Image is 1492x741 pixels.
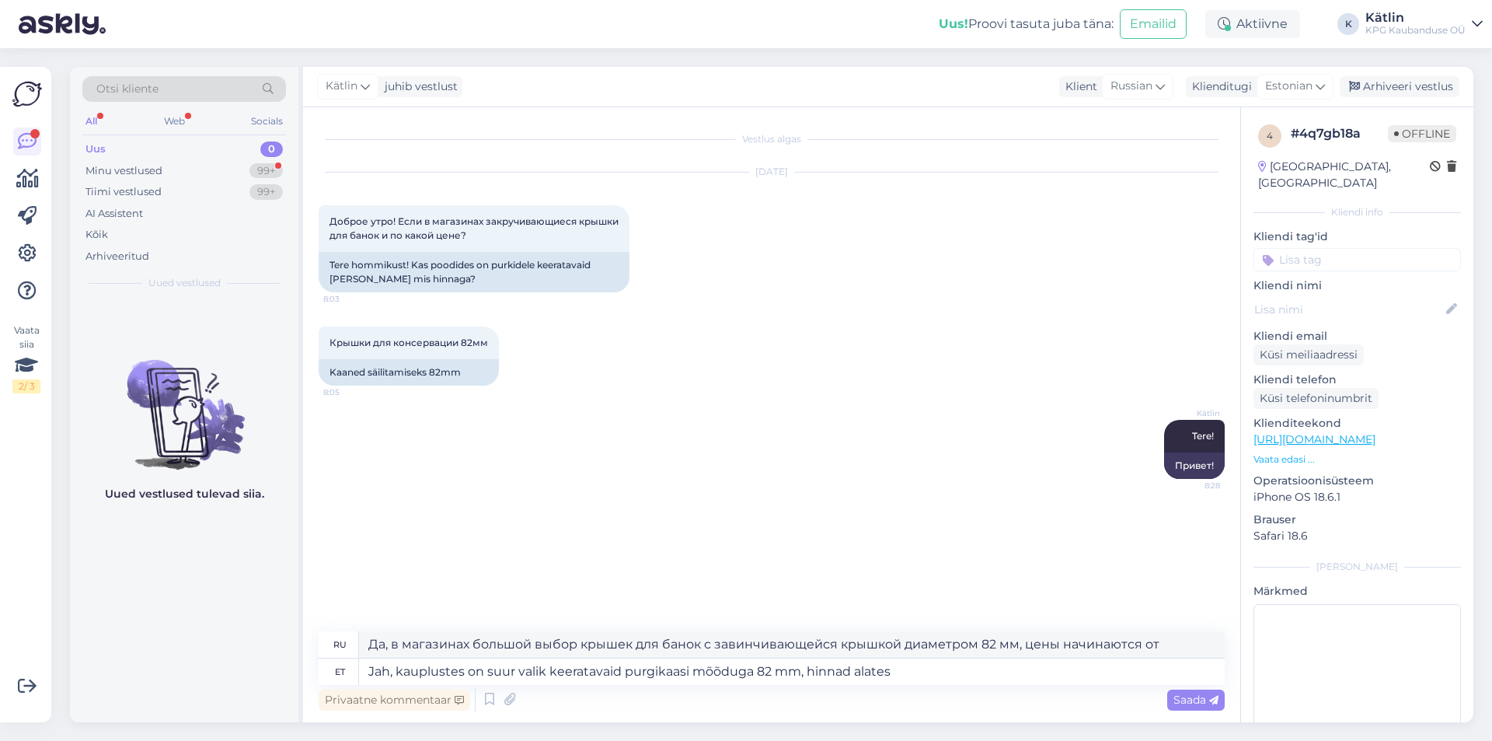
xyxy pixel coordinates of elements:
[359,659,1225,685] textarea: Jah, kauplustes on suur valik keeratavaid purgikaasi mõõduga 82 mm, hinnad alates
[249,163,283,179] div: 99+
[1253,512,1461,528] p: Brauser
[1192,430,1214,442] span: Tere!
[323,293,382,305] span: 8:03
[1253,453,1461,467] p: Vaata edasi ...
[85,184,162,200] div: Tiimi vestlused
[1253,415,1461,432] p: Klienditeekond
[319,132,1225,146] div: Vestlus algas
[1253,560,1461,574] div: [PERSON_NAME]
[359,631,1225,658] textarea: Да, в магазинах большой выбор крышек для банок с завинчивающейся крышкой диаметром 82 мм, цены на...
[329,337,488,348] span: Крышки для консервации 82мм
[1253,344,1364,365] div: Küsi meiliaadressi
[1253,248,1461,271] input: Lisa tag
[319,165,1225,179] div: [DATE]
[319,252,629,292] div: Tere hommikust! Kas poodides on purkidele keeratavaid [PERSON_NAME] mis hinnaga?
[85,163,162,179] div: Minu vestlused
[1253,489,1461,505] p: iPhone OS 18.6.1
[1173,693,1218,707] span: Saada
[1162,480,1220,491] span: 8:28
[1059,79,1097,95] div: Klient
[1253,205,1461,219] div: Kliendi info
[1164,453,1225,479] div: Привет!
[1258,159,1430,191] div: [GEOGRAPHIC_DATA], [GEOGRAPHIC_DATA]
[85,227,108,243] div: Kõik
[319,359,499,386] div: Kaaned säilitamiseks 82mm
[70,332,298,472] img: No chats
[1253,278,1461,294] p: Kliendi nimi
[323,386,382,398] span: 8:05
[319,690,470,711] div: Privaatne kommentaar
[1337,13,1359,35] div: K
[1205,10,1300,38] div: Aktiivne
[1253,328,1461,344] p: Kliendi email
[1253,473,1461,489] p: Operatsioonisüsteem
[85,142,106,157] div: Uus
[1253,432,1375,446] a: [URL][DOMAIN_NAME]
[1253,528,1461,544] p: Safari 18.6
[333,631,347,658] div: ru
[1186,79,1252,95] div: Klienditugi
[1291,124,1388,143] div: # 4q7gb18a
[148,276,221,290] span: Uued vestlused
[1265,78,1312,95] span: Estonian
[1365,12,1466,24] div: Kätlin
[335,659,345,685] div: et
[1254,301,1443,318] input: Lisa nimi
[1388,125,1456,142] span: Offline
[12,323,40,393] div: Vaata siia
[1253,388,1379,409] div: Küsi telefoninumbrit
[82,111,100,131] div: All
[1110,78,1152,95] span: Russian
[1120,9,1187,39] button: Emailid
[12,79,42,109] img: Askly Logo
[1253,583,1461,599] p: Märkmed
[105,486,264,502] p: Uued vestlused tulevad siia.
[12,379,40,393] div: 2 / 3
[1365,12,1483,37] a: KätlinKPG Kaubanduse OÜ
[161,111,188,131] div: Web
[1340,76,1459,97] div: Arhiveeri vestlus
[939,16,968,31] b: Uus!
[378,79,458,95] div: juhib vestlust
[939,15,1114,33] div: Proovi tasuta juba täna:
[329,215,621,241] span: Доброе утро! Если в магазинах закручивающиеся крышки для банок и по какой цене?
[1253,372,1461,388] p: Kliendi telefon
[248,111,286,131] div: Socials
[260,142,283,157] div: 0
[1365,24,1466,37] div: KPG Kaubanduse OÜ
[85,206,143,222] div: AI Assistent
[85,249,149,264] div: Arhiveeritud
[326,78,357,95] span: Kätlin
[1162,407,1220,419] span: Kätlin
[96,81,159,97] span: Otsi kliente
[1267,130,1273,142] span: 4
[249,184,283,200] div: 99+
[1253,229,1461,245] p: Kliendi tag'id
